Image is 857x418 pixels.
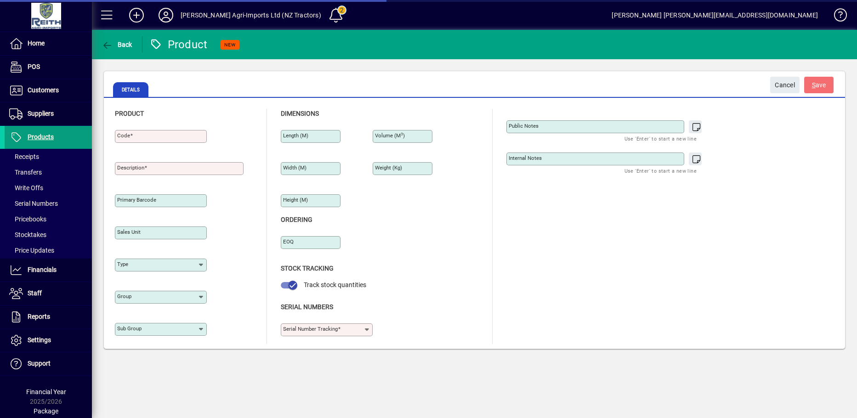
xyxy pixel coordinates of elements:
a: Support [5,352,92,375]
span: POS [28,63,40,70]
span: NEW [224,42,236,48]
mat-label: Serial Number tracking [283,326,338,332]
span: Settings [28,336,51,344]
span: Support [28,360,51,367]
a: Pricebooks [5,211,92,227]
span: Products [28,133,54,141]
span: Reports [28,313,50,320]
span: Ordering [281,216,312,223]
a: Customers [5,79,92,102]
mat-label: Weight (Kg) [375,164,402,171]
a: Staff [5,282,92,305]
span: Back [102,41,132,48]
a: Receipts [5,149,92,164]
span: Product [115,110,144,117]
div: Product [149,37,208,52]
mat-label: Group [117,293,131,299]
span: Details [113,82,148,97]
span: Track stock quantities [304,281,366,288]
span: Price Updates [9,247,54,254]
span: Stocktakes [9,231,46,238]
span: Dimensions [281,110,319,117]
mat-label: Sales unit [117,229,141,235]
mat-label: Type [117,261,128,267]
mat-label: Length (m) [283,132,308,139]
mat-label: Internal Notes [509,155,542,161]
div: [PERSON_NAME] Agri-Imports Ltd (NZ Tractors) [181,8,321,23]
mat-label: Height (m) [283,197,308,203]
button: Profile [151,7,181,23]
span: Receipts [9,153,39,160]
span: Financials [28,266,57,273]
mat-label: Width (m) [283,164,306,171]
button: Save [804,77,834,93]
span: S [812,81,816,89]
button: Add [122,7,151,23]
a: Suppliers [5,102,92,125]
span: Package [34,407,58,415]
mat-label: Primary barcode [117,197,156,203]
a: Serial Numbers [5,196,92,211]
mat-label: Public Notes [509,123,539,129]
app-page-header-button: Back [92,36,142,53]
span: Suppliers [28,110,54,117]
span: Home [28,40,45,47]
a: POS [5,56,92,79]
span: Transfers [9,169,42,176]
mat-label: Volume (m ) [375,132,405,139]
span: Cancel [775,78,795,93]
a: Reports [5,305,92,328]
mat-label: Code [117,132,130,139]
button: Cancel [770,77,800,93]
a: Price Updates [5,243,92,258]
span: Serial Numbers [9,200,58,207]
a: Financials [5,259,92,282]
button: Back [99,36,135,53]
mat-label: Sub group [117,325,142,332]
a: Settings [5,329,92,352]
mat-hint: Use 'Enter' to start a new line [624,133,697,144]
span: Serial Numbers [281,303,333,311]
a: Write Offs [5,180,92,196]
a: Transfers [5,164,92,180]
sup: 3 [401,132,403,136]
a: Stocktakes [5,227,92,243]
span: Pricebooks [9,215,46,223]
a: Knowledge Base [827,2,846,32]
span: Staff [28,289,42,297]
span: Financial Year [26,388,66,395]
a: Home [5,32,92,55]
span: ave [812,78,826,93]
mat-label: Description [117,164,144,171]
mat-label: EOQ [283,238,294,245]
div: [PERSON_NAME] [PERSON_NAME][EMAIL_ADDRESS][DOMAIN_NAME] [612,8,818,23]
span: Write Offs [9,184,43,192]
mat-hint: Use 'Enter' to start a new line [624,165,697,176]
span: Customers [28,86,59,94]
span: Stock Tracking [281,265,334,272]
